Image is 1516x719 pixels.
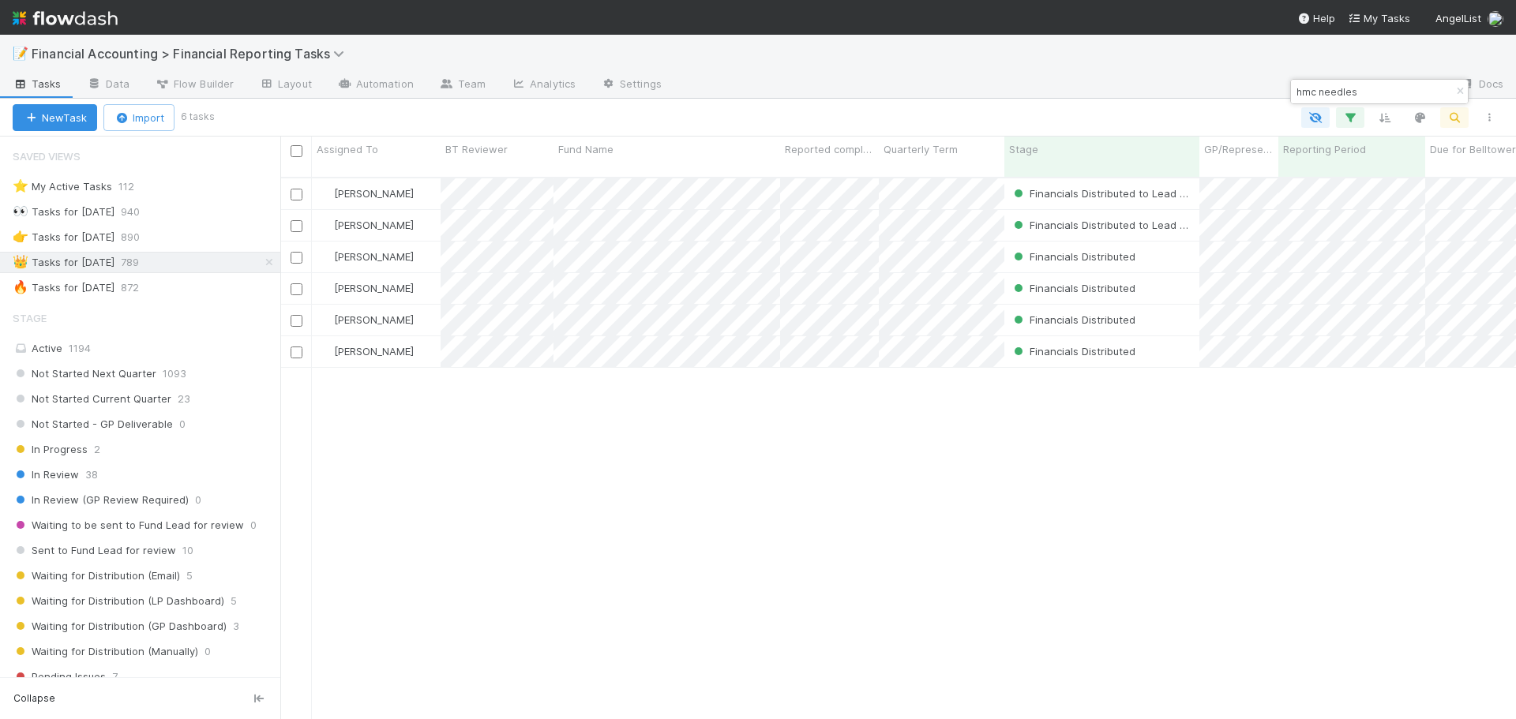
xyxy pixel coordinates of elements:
span: 3 [233,616,239,636]
span: Tasks [13,76,62,92]
span: Collapse [13,691,55,706]
span: 5 [186,566,193,586]
span: Fund Name [558,141,614,157]
span: 👉 [13,230,28,243]
span: 890 [121,227,156,247]
span: 🔥 [13,280,28,294]
a: Data [74,73,142,98]
span: Stage [1009,141,1038,157]
span: Financials Distributed [1030,313,1135,326]
span: [PERSON_NAME] [334,250,414,263]
div: Tasks for [DATE] [13,202,114,222]
span: Pending Issues [13,667,106,687]
span: 940 [121,202,156,222]
img: avatar_c0d2ec3f-77e2-40ea-8107-ee7bdb5edede.png [319,282,332,294]
span: Financials Distributed to Lead Portfolio [1030,187,1221,200]
span: Financials Distributed [1030,250,1135,263]
img: avatar_c7c7de23-09de-42ad-8e02-7981c37ee075.png [319,187,332,200]
span: 2 [94,440,100,459]
span: In Review (GP Review Required) [13,490,189,510]
span: [PERSON_NAME] [334,219,414,231]
span: 1093 [163,364,186,384]
span: 872 [121,278,155,298]
span: Not Started - GP Deliverable [13,414,173,434]
span: 5 [231,591,237,611]
a: Team [426,73,498,98]
input: Toggle All Rows Selected [291,145,302,157]
img: avatar_030f5503-c087-43c2-95d1-dd8963b2926c.png [1488,11,1503,27]
span: [PERSON_NAME] [334,313,414,326]
span: Reported completed by [785,141,875,157]
div: Tasks for [DATE] [13,253,114,272]
span: 112 [118,177,150,197]
img: avatar_705f3a58-2659-4f93-91ad-7a5be837418b.png [319,345,332,358]
span: 0 [205,642,211,661]
span: Financial Accounting > Financial Reporting Tasks [32,46,352,62]
span: 38 [85,465,98,485]
span: 0 [179,414,186,434]
img: avatar_705f3a58-2659-4f93-91ad-7a5be837418b.png [319,313,332,326]
span: 23 [178,389,190,409]
input: Toggle Row Selected [291,315,302,327]
button: NewTask [13,104,97,131]
span: In Progress [13,440,88,459]
span: Reporting Period [1283,141,1366,157]
input: Toggle Row Selected [291,189,302,200]
span: 📝 [13,47,28,60]
span: Waiting for Distribution (Email) [13,566,180,586]
span: [PERSON_NAME] [334,345,414,358]
img: avatar_705f3a58-2659-4f93-91ad-7a5be837418b.png [319,250,332,263]
span: [PERSON_NAME] [334,187,414,200]
input: Toggle Row Selected [291,220,302,232]
span: Waiting for Distribution (LP Dashboard) [13,591,224,611]
span: BT Reviewer [445,141,508,157]
div: My Active Tasks [13,177,112,197]
small: 6 tasks [181,110,215,124]
span: Saved Views [13,140,81,172]
span: Flow Builder [155,76,234,92]
span: Sent to Fund Lead for review [13,541,176,560]
a: Automation [325,73,426,98]
button: Import [103,104,174,131]
span: Financials Distributed [1030,282,1135,294]
img: avatar_705f3a58-2659-4f93-91ad-7a5be837418b.png [319,219,332,231]
input: Toggle Row Selected [291,346,302,358]
span: 👀 [13,204,28,218]
div: Help [1297,10,1335,26]
input: Search... [1293,82,1451,101]
div: Active [13,339,276,358]
a: Docs [1447,73,1516,98]
a: Layout [246,73,325,98]
span: Not Started Next Quarter [13,364,156,384]
span: Not Started Current Quarter [13,389,171,409]
span: 10 [182,541,193,560]
span: ⭐ [13,179,28,193]
span: Financials Distributed to Lead Portfolio [1030,219,1221,231]
span: Quarterly Term [884,141,958,157]
a: Settings [588,73,674,98]
span: GP/Representative wants to review [1204,141,1274,157]
img: logo-inverted-e16ddd16eac7371096b0.svg [13,5,118,32]
span: Stage [13,302,47,334]
span: Assigned To [317,141,378,157]
span: Waiting for Distribution (GP Dashboard) [13,616,227,636]
span: In Review [13,465,79,485]
span: 1194 [69,342,91,354]
span: AngelList [1435,12,1481,24]
div: Tasks for [DATE] [13,278,114,298]
span: 789 [121,253,155,272]
span: 👑 [13,255,28,268]
span: Waiting for Distribution (Manually) [13,642,198,661]
div: Tasks for [DATE] [13,227,114,247]
span: 0 [195,490,201,510]
a: Analytics [498,73,588,98]
span: Waiting to be sent to Fund Lead for review [13,515,244,535]
span: [PERSON_NAME] [334,282,414,294]
span: 0 [250,515,257,535]
input: Toggle Row Selected [291,283,302,295]
span: My Tasks [1348,12,1410,24]
span: 7 [112,667,118,687]
input: Toggle Row Selected [291,252,302,264]
span: Financials Distributed [1030,345,1135,358]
